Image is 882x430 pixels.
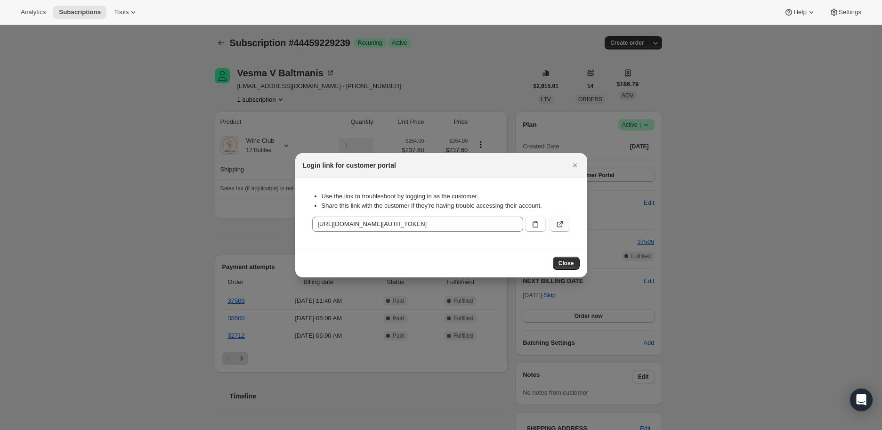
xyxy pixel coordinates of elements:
button: Settings [824,6,867,19]
span: Subscriptions [59,8,101,16]
li: Use the link to troubleshoot by logging in as the customer. [322,192,570,201]
h2: Login link for customer portal [303,161,396,170]
button: Help [778,6,821,19]
span: Help [793,8,806,16]
span: Tools [114,8,129,16]
li: Share this link with the customer if they’re having trouble accessing their account. [322,201,570,211]
button: Tools [108,6,144,19]
span: Settings [839,8,861,16]
span: Close [558,260,574,267]
button: Subscriptions [53,6,106,19]
button: Analytics [15,6,51,19]
button: Close [553,257,580,270]
div: Open Intercom Messenger [850,389,873,411]
button: Close [568,159,582,172]
span: Analytics [21,8,46,16]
